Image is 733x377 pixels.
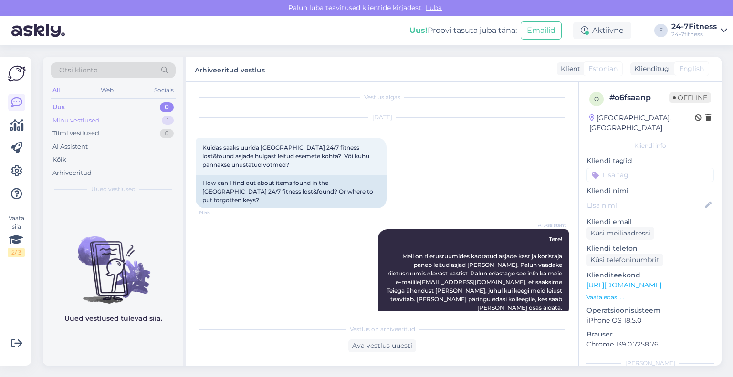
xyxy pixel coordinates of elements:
[586,359,714,367] div: [PERSON_NAME]
[586,329,714,339] p: Brauser
[586,186,714,196] p: Kliendi nimi
[52,116,100,125] div: Minu vestlused
[521,21,562,40] button: Emailid
[409,25,517,36] div: Proovi tasuta juba täna:
[52,142,88,152] div: AI Assistent
[586,227,654,240] div: Küsi meiliaadressi
[387,235,564,311] span: Tere! Meil on riietusruumides kaotatud asjade kast ja koristaja paneb leitud asjad [PERSON_NAME]....
[152,84,176,96] div: Socials
[586,217,714,227] p: Kliendi email
[573,22,631,39] div: Aktiivne
[586,142,714,150] div: Kliendi info
[423,3,445,12] span: Luba
[51,84,62,96] div: All
[671,31,717,38] div: 24-7fitness
[679,64,704,74] span: English
[409,26,428,35] b: Uus!
[586,306,714,316] p: Operatsioonisüsteem
[587,200,703,211] input: Lisa nimi
[588,64,618,74] span: Estonian
[199,209,234,216] span: 19:55
[586,244,714,254] p: Kliendi telefon
[162,116,174,125] div: 1
[196,113,569,122] div: [DATE]
[99,84,115,96] div: Web
[52,129,99,138] div: Tiimi vestlused
[195,62,265,75] label: Arhiveeritud vestlus
[196,93,569,102] div: Vestlus algas
[669,92,711,103] span: Offline
[160,102,174,112] div: 0
[586,168,714,182] input: Lisa tag
[630,64,671,74] div: Klienditugi
[530,222,566,229] span: AI Assistent
[586,270,714,280] p: Klienditeekond
[586,316,714,326] p: iPhone OS 18.5.0
[43,219,183,305] img: No chats
[671,23,717,31] div: 24-7Fitness
[586,156,714,166] p: Kliendi tag'id
[350,325,415,334] span: Vestlus on arhiveeritud
[589,113,695,133] div: [GEOGRAPHIC_DATA], [GEOGRAPHIC_DATA]
[202,144,371,168] span: Kuidas saaks uurida [GEOGRAPHIC_DATA] 24/7 fitness lost&found asjade hulgast leitud esemete kohta...
[196,175,387,208] div: How can I find out about items found in the [GEOGRAPHIC_DATA] 24/7 fitness lost&found? Or where t...
[348,339,416,352] div: Ava vestlus uuesti
[671,23,727,38] a: 24-7Fitness24-7fitness
[8,248,25,257] div: 2 / 3
[586,293,714,302] p: Vaata edasi ...
[594,95,599,102] span: o
[586,281,661,289] a: [URL][DOMAIN_NAME]
[8,64,26,82] img: Askly Logo
[586,254,663,266] div: Küsi telefoninumbrit
[609,92,669,103] div: # o6fsaanp
[8,214,25,257] div: Vaata siia
[52,168,92,178] div: Arhiveeritud
[64,314,162,324] p: Uued vestlused tulevad siia.
[557,64,580,74] div: Klient
[160,129,174,138] div: 0
[52,155,66,164] div: Kõik
[52,102,65,112] div: Uus
[586,339,714,349] p: Chrome 139.0.7258.76
[420,278,525,285] a: [EMAIL_ADDRESS][DOMAIN_NAME]
[59,65,97,75] span: Otsi kliente
[91,185,136,194] span: Uued vestlused
[654,24,668,37] div: F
